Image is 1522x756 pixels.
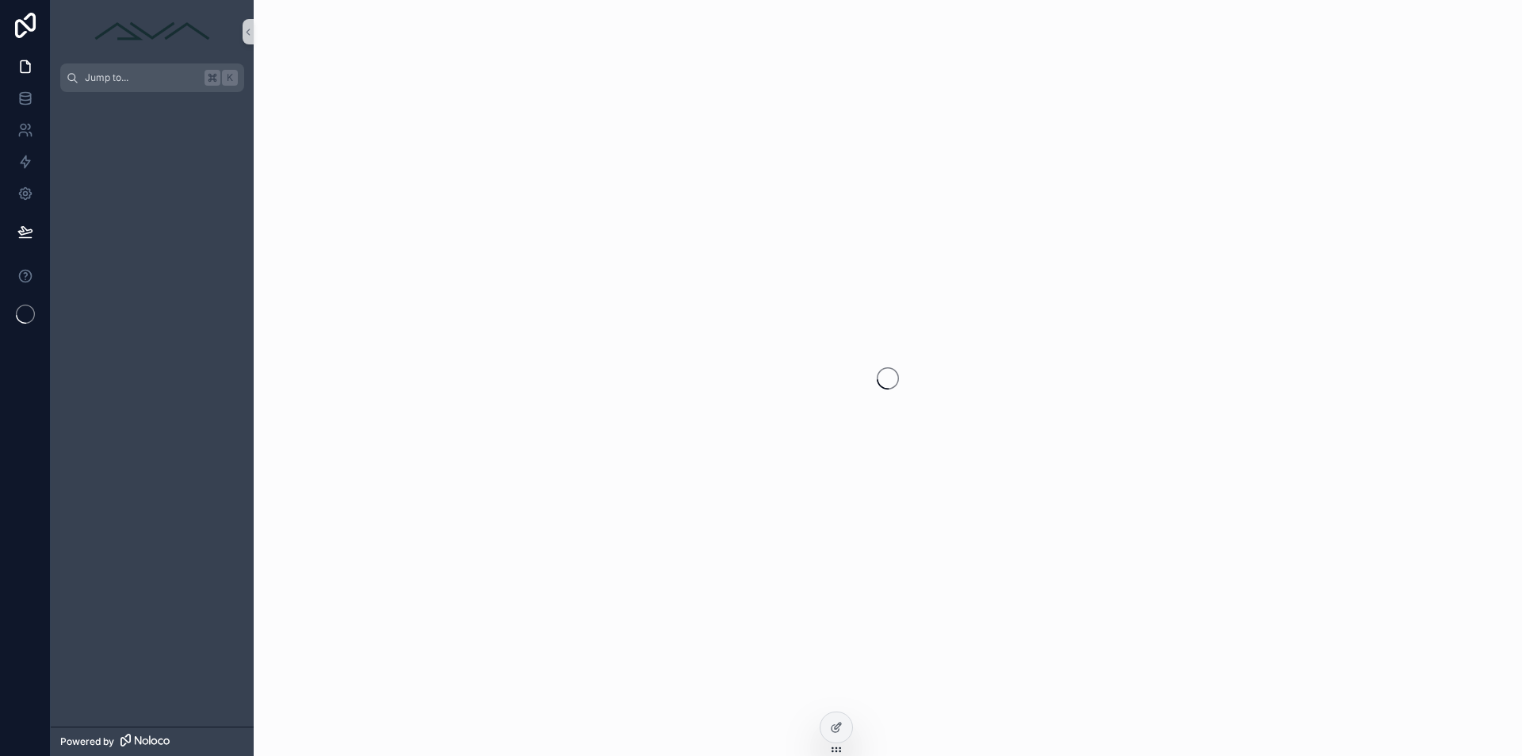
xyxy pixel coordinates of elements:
div: scrollable content [51,92,254,121]
img: App logo [89,19,216,44]
span: Jump to... [85,71,198,84]
span: K [224,71,236,84]
span: Powered by [60,735,114,748]
button: Jump to...K [60,63,244,92]
a: Powered by [51,727,254,756]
